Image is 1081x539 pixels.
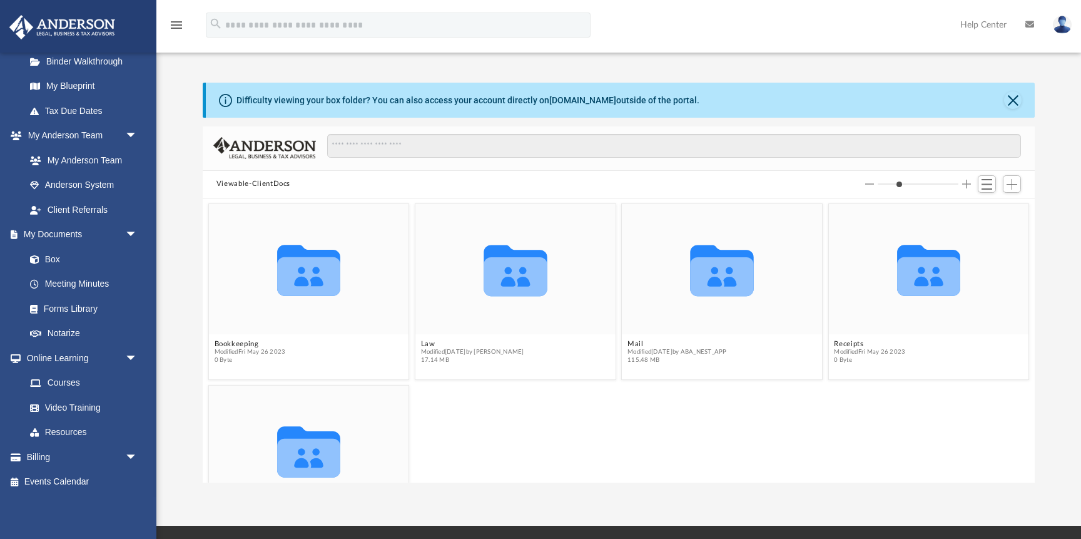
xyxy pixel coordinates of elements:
[18,98,156,123] a: Tax Due Dates
[421,356,524,364] span: 17.14 MB
[9,444,156,470] a: Billingarrow_drop_down
[214,356,285,364] span: 0 Byte
[1004,91,1022,109] button: Close
[878,180,958,188] input: Column size
[421,340,524,348] button: Law
[1053,16,1072,34] img: User Pic
[834,356,905,364] span: 0 Byte
[18,296,144,321] a: Forms Library
[549,95,616,105] a: [DOMAIN_NAME]
[627,340,727,348] button: Mail
[9,346,150,371] a: Online Learningarrow_drop_down
[214,348,285,356] span: Modified Fri May 26 2023
[18,197,150,222] a: Client Referrals
[18,247,144,272] a: Box
[978,175,997,193] button: Switch to List View
[125,123,150,149] span: arrow_drop_down
[203,198,1035,483] div: grid
[18,74,150,99] a: My Blueprint
[125,444,150,470] span: arrow_drop_down
[327,134,1022,158] input: Search files and folders
[6,15,119,39] img: Anderson Advisors Platinum Portal
[627,348,727,356] span: Modified [DATE] by ABA_NEST_APP
[9,123,150,148] a: My Anderson Teamarrow_drop_down
[18,420,150,445] a: Resources
[421,348,524,356] span: Modified [DATE] by [PERSON_NAME]
[834,348,905,356] span: Modified Fri May 26 2023
[1003,175,1022,193] button: Add
[216,178,290,190] button: Viewable-ClientDocs
[865,180,874,188] button: Decrease column size
[169,18,184,33] i: menu
[125,346,150,371] span: arrow_drop_down
[627,356,727,364] span: 115.48 MB
[962,180,971,188] button: Increase column size
[169,24,184,33] a: menu
[9,470,156,495] a: Events Calendar
[18,173,150,198] a: Anderson System
[18,321,150,346] a: Notarize
[209,17,223,31] i: search
[18,49,156,74] a: Binder Walkthrough
[18,148,144,173] a: My Anderson Team
[18,395,144,420] a: Video Training
[9,222,150,247] a: My Documentsarrow_drop_down
[125,222,150,248] span: arrow_drop_down
[214,340,285,348] button: Bookkeeping
[236,94,699,107] div: Difficulty viewing your box folder? You can also access your account directly on outside of the p...
[18,272,150,297] a: Meeting Minutes
[18,371,150,396] a: Courses
[834,340,905,348] button: Receipts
